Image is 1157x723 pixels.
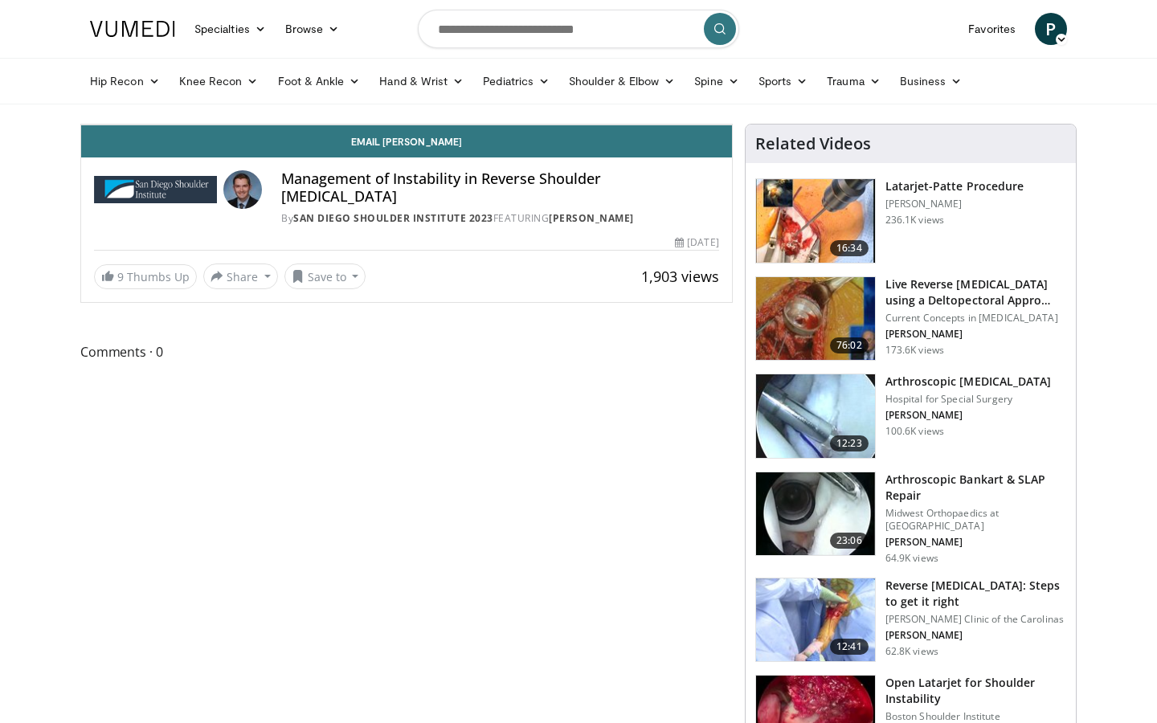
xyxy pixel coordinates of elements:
[756,578,875,662] img: 326034_0000_1.png.150x105_q85_crop-smart_upscale.jpg
[641,267,719,286] span: 1,903 views
[90,21,175,37] img: VuMedi Logo
[755,472,1066,565] a: 23:06 Arthroscopic Bankart & SLAP Repair Midwest Orthopaedics at [GEOGRAPHIC_DATA] [PERSON_NAME] ...
[885,645,938,658] p: 62.8K views
[685,65,748,97] a: Spine
[370,65,473,97] a: Hand & Wrist
[830,533,869,549] span: 23:06
[755,276,1066,361] a: 76:02 Live Reverse [MEDICAL_DATA] using a Deltopectoral Appro… Current Concepts in [MEDICAL_DATA]...
[755,578,1066,663] a: 12:41 Reverse [MEDICAL_DATA]: Steps to get it right [PERSON_NAME] Clinic of the Carolinas [PERSON...
[281,211,718,226] div: By FEATURING
[830,639,869,655] span: 12:41
[755,374,1066,459] a: 12:23 Arthroscopic [MEDICAL_DATA] Hospital for Special Surgery [PERSON_NAME] 100.6K views
[885,312,1066,325] p: Current Concepts in [MEDICAL_DATA]
[885,613,1066,626] p: [PERSON_NAME] Clinic of the Carolinas
[756,277,875,361] img: 684033_3.png.150x105_q85_crop-smart_upscale.jpg
[276,13,350,45] a: Browse
[959,13,1025,45] a: Favorites
[890,65,972,97] a: Business
[830,435,869,451] span: 12:23
[223,170,262,209] img: Avatar
[293,211,493,225] a: San Diego Shoulder Institute 2023
[885,374,1052,390] h3: Arthroscopic [MEDICAL_DATA]
[885,552,938,565] p: 64.9K views
[281,170,718,205] h4: Management of Instability in Reverse Shoulder [MEDICAL_DATA]
[885,178,1024,194] h3: Latarjet-Patte Procedure
[559,65,685,97] a: Shoulder & Elbow
[885,629,1066,642] p: [PERSON_NAME]
[675,235,718,250] div: [DATE]
[418,10,739,48] input: Search topics, interventions
[885,675,1066,707] h3: Open Latarjet for Shoulder Instability
[203,263,278,289] button: Share
[885,425,944,438] p: 100.6K views
[885,472,1066,504] h3: Arthroscopic Bankart & SLAP Repair
[885,536,1066,549] p: [PERSON_NAME]
[885,276,1066,308] h3: Live Reverse [MEDICAL_DATA] using a Deltopectoral Appro…
[755,134,871,153] h4: Related Videos
[80,65,170,97] a: Hip Recon
[817,65,890,97] a: Trauma
[756,472,875,556] img: cole_0_3.png.150x105_q85_crop-smart_upscale.jpg
[885,578,1066,610] h3: Reverse [MEDICAL_DATA]: Steps to get it right
[94,264,197,289] a: 9 Thumbs Up
[749,65,818,97] a: Sports
[117,269,124,284] span: 9
[885,344,944,357] p: 173.6K views
[185,13,276,45] a: Specialties
[170,65,268,97] a: Knee Recon
[80,341,733,362] span: Comments 0
[756,374,875,458] img: 10039_3.png.150x105_q85_crop-smart_upscale.jpg
[885,328,1066,341] p: [PERSON_NAME]
[81,125,732,157] a: Email [PERSON_NAME]
[885,393,1052,406] p: Hospital for Special Surgery
[473,65,559,97] a: Pediatrics
[755,178,1066,263] a: 16:34 Latarjet-Patte Procedure [PERSON_NAME] 236.1K views
[94,170,217,209] img: San Diego Shoulder Institute 2023
[756,179,875,263] img: 617583_3.png.150x105_q85_crop-smart_upscale.jpg
[885,507,1066,533] p: Midwest Orthopaedics at [GEOGRAPHIC_DATA]
[549,211,634,225] a: [PERSON_NAME]
[885,710,1066,723] p: Boston Shoulder Institute
[268,65,370,97] a: Foot & Ankle
[830,240,869,256] span: 16:34
[1035,13,1067,45] a: P
[284,263,366,289] button: Save to
[885,214,944,227] p: 236.1K views
[885,198,1024,210] p: [PERSON_NAME]
[885,409,1052,422] p: [PERSON_NAME]
[830,337,869,353] span: 76:02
